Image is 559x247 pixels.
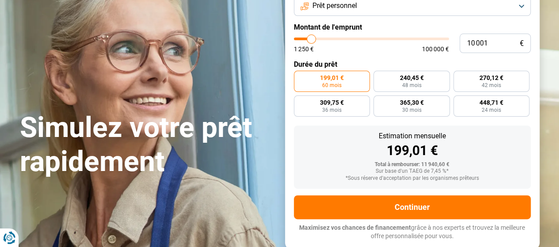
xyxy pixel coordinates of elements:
span: 100 000 € [422,46,449,52]
h1: Simulez votre prêt rapidement [20,111,274,179]
span: 48 mois [402,83,421,88]
span: 1 250 € [294,46,314,52]
span: 199,01 € [320,75,344,81]
span: 448,71 € [479,99,503,106]
label: Durée du prêt [294,60,531,68]
div: Sur base d'un TAEG de 7,45 %* [301,168,524,175]
span: Maximisez vos chances de financement [299,224,411,231]
div: Estimation mensuelle [301,133,524,140]
span: 24 mois [482,107,501,113]
span: 270,12 € [479,75,503,81]
p: grâce à nos experts et trouvez la meilleure offre personnalisée pour vous. [294,224,531,241]
div: *Sous réserve d'acceptation par les organismes prêteurs [301,175,524,182]
span: 60 mois [322,83,342,88]
div: Total à rembourser: 11 940,60 € [301,162,524,168]
div: 199,01 € [301,144,524,157]
span: Prêt personnel [312,1,357,11]
span: € [520,40,524,47]
span: 30 mois [402,107,421,113]
span: 42 mois [482,83,501,88]
label: Montant de l'emprunt [294,23,531,31]
span: 240,45 € [399,75,423,81]
span: 365,30 € [399,99,423,106]
button: Continuer [294,195,531,219]
span: 309,75 € [320,99,344,106]
span: 36 mois [322,107,342,113]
